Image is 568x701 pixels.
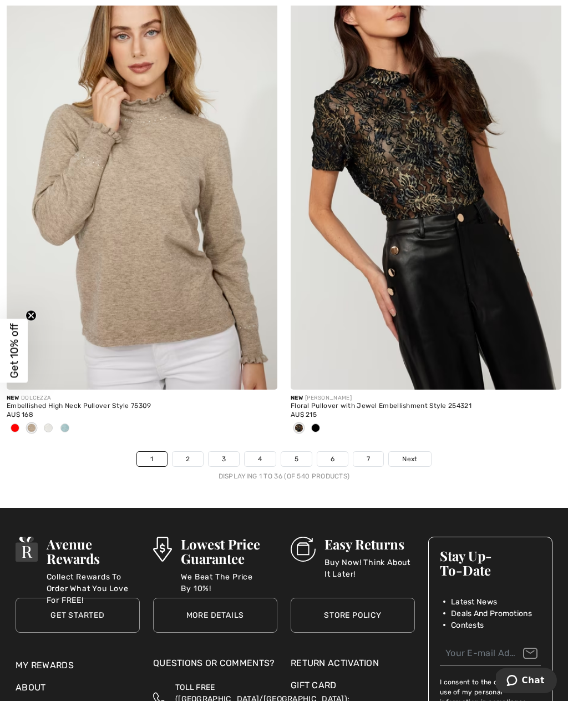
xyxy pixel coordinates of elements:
a: Gift Card [291,679,415,692]
span: Latest News [451,596,497,608]
a: 4 [245,452,275,466]
div: Oatmeal [23,420,40,438]
iframe: Opens a widget where you can chat to one of our agents [496,668,557,695]
span: Next [402,454,417,464]
h3: Easy Returns [324,537,415,551]
div: [PERSON_NAME] [291,394,561,402]
a: 7 [353,452,383,466]
img: Easy Returns [291,537,316,562]
img: Lowest Price Guarantee [153,537,172,562]
span: AU$ 215 [291,411,317,418]
span: New [7,395,19,401]
a: 2 [173,452,203,466]
span: Get 10% off [8,323,21,378]
div: About [16,681,140,700]
p: Buy Now! Think About It Later! [324,557,415,579]
img: Avenue Rewards [16,537,38,562]
a: 3 [209,452,239,466]
a: Store Policy [291,598,415,633]
span: Deals And Promotions [451,608,532,619]
div: DOLCEZZA [7,394,277,402]
a: 1 [137,452,166,466]
a: 6 [317,452,348,466]
div: Off-white [40,420,57,438]
a: More Details [153,598,277,633]
div: Navy/gold [291,420,307,438]
h3: Lowest Price Guarantee [181,537,277,566]
a: Next [389,452,430,466]
a: 5 [281,452,312,466]
a: My Rewards [16,660,74,670]
div: Embellished High Neck Pullover Style 75309 [7,402,277,410]
span: New [291,395,303,401]
div: Red [7,420,23,438]
h3: Stay Up-To-Date [440,548,541,577]
a: Return Activation [291,657,415,670]
div: Floral Pullover with Jewel Embellishment Style 254321 [291,402,561,410]
a: Get Started [16,598,140,633]
span: Contests [451,619,484,631]
div: Questions or Comments? [153,657,277,675]
input: Your E-mail Address [440,641,541,666]
button: Close teaser [26,310,37,321]
div: Seafoam [57,420,73,438]
p: Collect Rewards To Order What You Love For FREE! [47,571,140,593]
span: AU$ 168 [7,411,33,418]
h3: Avenue Rewards [47,537,140,566]
div: Copper/Black [307,420,324,438]
p: We Beat The Price By 10%! [181,571,277,593]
